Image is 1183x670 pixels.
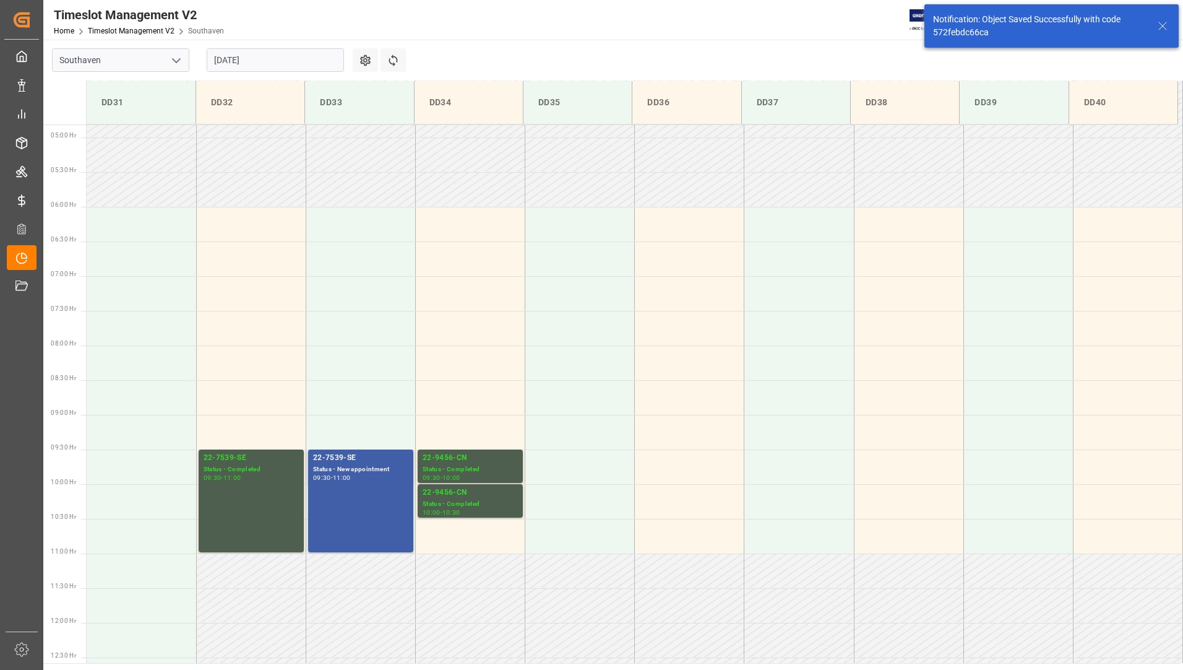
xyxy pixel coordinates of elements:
[313,452,408,464] div: 22-7539-SE
[313,475,331,481] div: 09:30
[51,305,76,312] span: 07:30 Hr
[204,475,222,481] div: 09:30
[166,51,185,70] button: open menu
[1079,91,1168,114] div: DD40
[51,479,76,485] span: 10:00 Hr
[331,475,333,481] div: -
[423,475,441,481] div: 09:30
[207,48,344,72] input: DD-MM-YYYY
[51,236,76,243] span: 06:30 Hr
[51,375,76,381] span: 08:30 Hr
[423,510,441,515] div: 10:00
[933,13,1146,39] div: Notification: Object Saved Successfully with code 572febdc66ca
[861,91,949,114] div: DD38
[315,91,403,114] div: DD33
[54,27,74,35] a: Home
[423,487,518,499] div: 22-9456-CN
[52,48,189,72] input: Type to search/select
[221,475,223,481] div: -
[51,132,76,139] span: 05:00 Hr
[51,513,76,520] span: 10:30 Hr
[54,6,224,24] div: Timeslot Management V2
[51,167,76,173] span: 05:30 Hr
[51,617,76,624] span: 12:00 Hr
[642,91,731,114] div: DD36
[313,464,408,475] div: Status - New appointment
[424,91,513,114] div: DD34
[51,583,76,590] span: 11:30 Hr
[223,475,241,481] div: 11:00
[752,91,840,114] div: DD37
[423,499,518,510] div: Status - Completed
[51,652,76,659] span: 12:30 Hr
[51,201,76,208] span: 06:00 Hr
[442,510,460,515] div: 10:30
[97,91,186,114] div: DD31
[51,444,76,451] span: 09:30 Hr
[206,91,295,114] div: DD32
[441,510,442,515] div: -
[51,271,76,277] span: 07:00 Hr
[204,464,299,475] div: Status - Completed
[423,464,518,475] div: Status - Completed
[88,27,174,35] a: Timeslot Management V2
[533,91,622,114] div: DD35
[333,475,351,481] div: 11:00
[51,340,76,347] span: 08:00 Hr
[423,452,518,464] div: 22-9456-CN
[970,91,1058,114] div: DD39
[51,548,76,555] span: 11:00 Hr
[204,452,299,464] div: 22-7539-SE
[442,475,460,481] div: 10:00
[51,409,76,416] span: 09:00 Hr
[441,475,442,481] div: -
[910,9,952,31] img: Exertis%20JAM%20-%20Email%20Logo.jpg_1722504956.jpg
